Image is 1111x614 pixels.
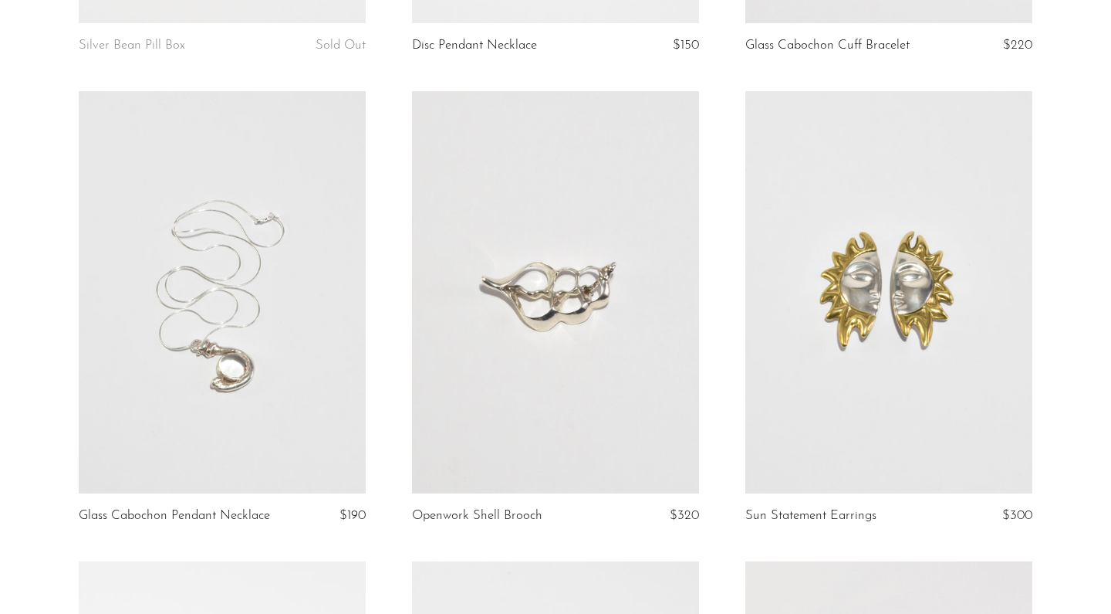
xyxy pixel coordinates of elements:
a: Sun Statement Earrings [745,509,876,523]
span: Sold Out [316,39,366,52]
a: Openwork Shell Brooch [412,509,542,523]
a: Disc Pendant Necklace [412,39,537,53]
span: $190 [339,509,366,522]
a: Glass Cabochon Cuff Bracelet [745,39,910,53]
span: $300 [1002,509,1032,522]
span: $220 [1003,39,1032,52]
span: $150 [673,39,699,52]
span: $320 [670,509,699,522]
a: Glass Cabochon Pendant Necklace [79,509,270,523]
a: Silver Bean Pill Box [79,39,185,53]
